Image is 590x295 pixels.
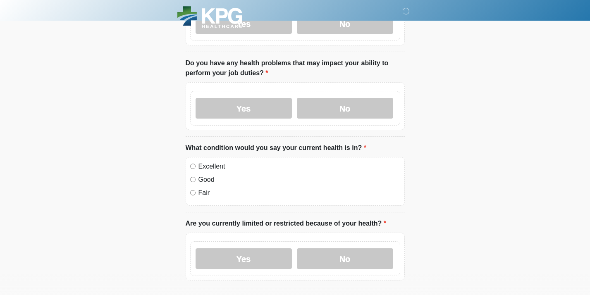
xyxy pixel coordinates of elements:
label: Yes [196,248,292,269]
input: Good [190,177,196,182]
input: Fair [190,190,196,195]
label: No [297,98,393,119]
label: No [297,248,393,269]
label: Fair [198,188,400,198]
label: What condition would you say your current health is in? [186,143,366,153]
img: KPG Healthcare Logo [177,6,242,28]
label: Yes [196,98,292,119]
label: Excellent [198,162,400,171]
input: Excellent [190,164,196,169]
label: Do you have any health problems that may impact your ability to perform your job duties? [186,58,405,78]
label: Good [198,175,400,185]
label: Are you currently limited or restricted because of your health? [186,219,386,228]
